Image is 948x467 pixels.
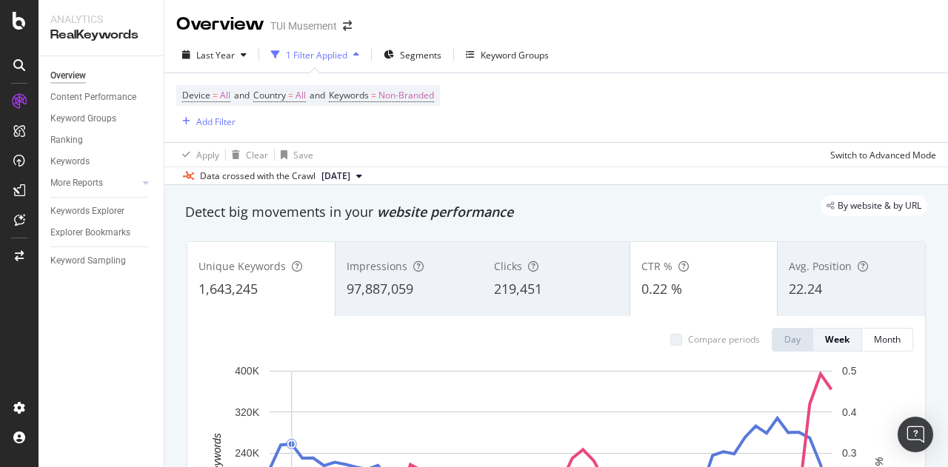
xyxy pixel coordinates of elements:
[481,49,549,61] div: Keyword Groups
[198,259,286,273] span: Unique Keywords
[898,417,933,452] div: Open Intercom Messenger
[50,154,90,169] div: Keywords
[50,154,153,169] a: Keywords
[772,328,813,352] button: Day
[50,68,86,84] div: Overview
[286,49,347,61] div: 1 Filter Applied
[226,143,268,167] button: Clear
[378,85,434,106] span: Non-Branded
[494,259,522,273] span: Clicks
[246,149,268,161] div: Clear
[235,365,259,377] text: 400K
[343,21,352,31] div: arrow-right-arrow-left
[842,365,857,377] text: 0.5
[176,43,253,67] button: Last Year
[641,280,682,298] span: 0.22 %
[347,280,413,298] span: 97,887,059
[50,253,153,269] a: Keyword Sampling
[182,89,210,101] span: Device
[176,112,236,130] button: Add Filter
[200,169,316,183] div: Data crossed with the Crawl
[196,149,219,161] div: Apply
[220,85,230,106] span: All
[50,68,153,84] a: Overview
[50,225,130,241] div: Explorer Bookmarks
[50,175,103,191] div: More Reports
[688,333,760,346] div: Compare periods
[50,253,126,269] div: Keyword Sampling
[213,89,218,101] span: =
[234,89,250,101] span: and
[253,89,286,101] span: Country
[494,280,542,298] span: 219,451
[321,169,350,183] span: 2025 Sep. 21st
[825,333,849,346] div: Week
[50,90,153,105] a: Content Performance
[641,259,672,273] span: CTR %
[310,89,325,101] span: and
[838,201,921,210] span: By website & by URL
[400,49,441,61] span: Segments
[235,406,259,418] text: 320K
[296,85,306,106] span: All
[329,89,369,101] span: Keywords
[196,49,235,61] span: Last Year
[378,43,447,67] button: Segments
[862,328,913,352] button: Month
[176,12,264,37] div: Overview
[196,115,236,128] div: Add Filter
[50,27,152,44] div: RealKeywords
[176,143,219,167] button: Apply
[813,328,862,352] button: Week
[50,132,153,148] a: Ranking
[347,259,407,273] span: Impressions
[50,175,138,191] a: More Reports
[235,447,259,459] text: 240K
[265,43,365,67] button: 1 Filter Applied
[789,259,852,273] span: Avg. Position
[198,280,258,298] span: 1,643,245
[316,167,368,185] button: [DATE]
[50,90,136,105] div: Content Performance
[824,143,936,167] button: Switch to Advanced Mode
[50,111,153,127] a: Keyword Groups
[50,204,124,219] div: Keywords Explorer
[50,111,116,127] div: Keyword Groups
[275,143,313,167] button: Save
[460,43,555,67] button: Keyword Groups
[874,333,901,346] div: Month
[842,447,857,459] text: 0.3
[50,225,153,241] a: Explorer Bookmarks
[288,89,293,101] span: =
[50,132,83,148] div: Ranking
[789,280,822,298] span: 22.24
[50,204,153,219] a: Keywords Explorer
[830,149,936,161] div: Switch to Advanced Mode
[270,19,337,33] div: TUI Musement
[784,333,801,346] div: Day
[50,12,152,27] div: Analytics
[821,195,927,216] div: legacy label
[842,406,857,418] text: 0.4
[371,89,376,101] span: =
[293,149,313,161] div: Save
